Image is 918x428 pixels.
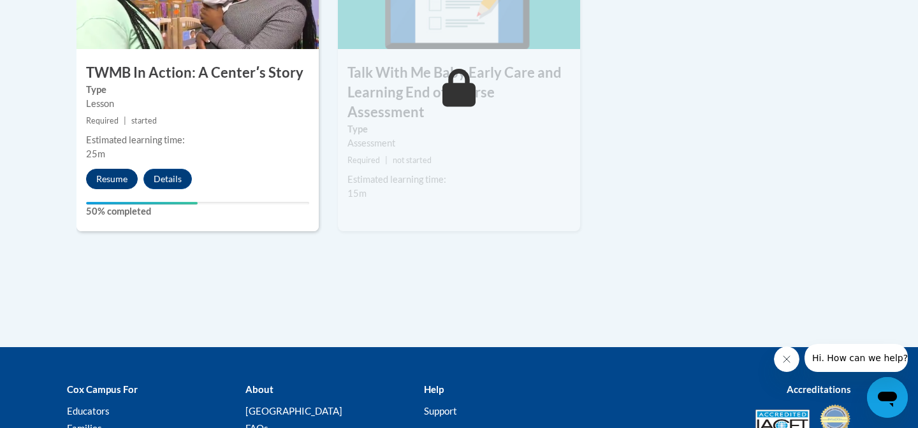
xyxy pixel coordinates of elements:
div: Lesson [86,97,309,111]
span: not started [393,155,432,165]
label: 50% completed [86,204,309,218]
div: Assessment [347,136,571,150]
span: 15m [347,188,367,199]
h3: TWMB In Action: A Centerʹs Story [76,63,319,83]
label: Type [347,122,571,136]
button: Resume [86,169,138,189]
span: | [385,155,388,165]
span: | [124,116,126,125]
a: [GEOGRAPHIC_DATA] [245,405,342,417]
iframe: Message from company [805,344,908,372]
div: Your progress [86,202,198,204]
button: Details [143,169,192,189]
a: Educators [67,405,110,417]
span: Required [347,155,380,165]
span: Required [86,116,119,125]
b: About [245,383,273,395]
span: 25m [86,148,105,159]
span: started [131,116,157,125]
b: Cox Campus For [67,383,138,395]
a: Support [424,405,457,417]
label: Type [86,83,309,97]
div: Estimated learning time: [86,133,309,147]
iframe: Button to launch messaging window [867,377,908,418]
div: Estimated learning time: [347,173,571,187]
iframe: Close message [774,346,799,372]
b: Accreditations [787,383,851,395]
h3: Talk With Me Baby Early Care and Learning End of Course Assessment [338,63,580,122]
b: Help [424,383,444,395]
